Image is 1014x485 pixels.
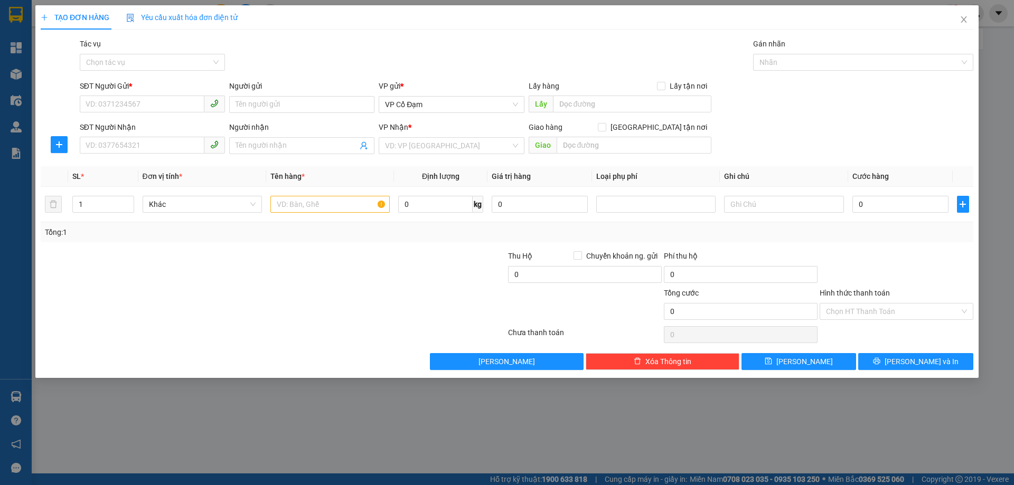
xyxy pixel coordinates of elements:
[80,121,225,133] div: SĐT Người Nhận
[422,172,459,180] span: Định lượng
[41,14,48,21] span: plus
[852,172,889,180] span: Cước hàng
[582,250,662,262] span: Chuyển khoản ng. gửi
[957,196,969,213] button: plus
[741,353,856,370] button: save[PERSON_NAME]
[949,5,979,35] button: Close
[492,172,531,180] span: Giá trị hàng
[379,80,524,92] div: VP gửi
[507,327,663,345] div: Chưa thanh toán
[664,289,699,297] span: Tổng cước
[873,357,880,366] span: printer
[606,121,711,133] span: [GEOGRAPHIC_DATA] tận nơi
[592,166,720,187] th: Loại phụ phí
[957,200,968,208] span: plus
[143,172,182,180] span: Đơn vị tính
[820,289,890,297] label: Hình thức thanh toán
[665,80,711,92] span: Lấy tận nơi
[229,80,374,92] div: Người gửi
[126,13,238,22] span: Yêu cầu xuất hóa đơn điện tử
[529,96,553,112] span: Lấy
[210,99,219,108] span: phone
[386,97,518,112] span: VP Cổ Đạm
[270,172,305,180] span: Tên hàng
[765,357,773,366] span: save
[51,136,68,153] button: plus
[51,140,67,149] span: plus
[777,356,833,367] span: [PERSON_NAME]
[73,172,81,180] span: SL
[960,15,968,24] span: close
[360,141,369,150] span: user-add
[634,357,641,366] span: delete
[492,196,588,213] input: 0
[430,353,584,370] button: [PERSON_NAME]
[529,123,562,131] span: Giao hàng
[586,353,740,370] button: deleteXóa Thông tin
[41,13,109,22] span: TẠO ĐƠN HÀNG
[80,40,101,48] label: Tác vụ
[553,96,711,112] input: Dọc đường
[473,196,483,213] span: kg
[379,123,409,131] span: VP Nhận
[725,196,844,213] input: Ghi Chú
[45,196,62,213] button: delete
[529,137,557,154] span: Giao
[210,140,219,149] span: phone
[270,196,390,213] input: VD: Bàn, Ghế
[45,226,391,238] div: Tổng: 1
[479,356,536,367] span: [PERSON_NAME]
[645,356,691,367] span: Xóa Thông tin
[885,356,959,367] span: [PERSON_NAME] và In
[80,80,225,92] div: SĐT Người Gửi
[557,137,711,154] input: Dọc đường
[229,121,374,133] div: Người nhận
[720,166,848,187] th: Ghi chú
[859,353,973,370] button: printer[PERSON_NAME] và In
[753,40,785,48] label: Gán nhãn
[149,196,256,212] span: Khác
[664,250,818,266] div: Phí thu hộ
[529,82,559,90] span: Lấy hàng
[126,14,135,22] img: icon
[508,252,532,260] span: Thu Hộ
